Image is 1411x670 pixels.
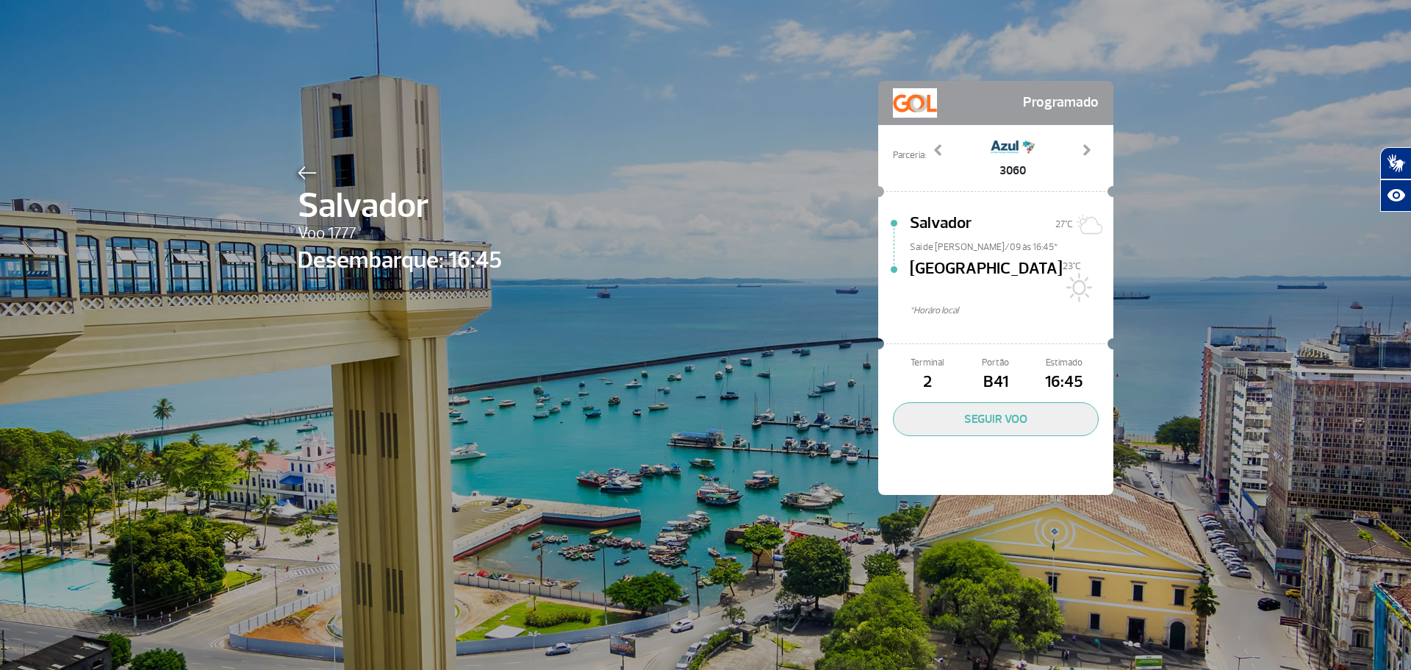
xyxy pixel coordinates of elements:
span: Salvador [910,211,972,240]
img: Sol [1063,273,1092,302]
div: Plugin de acessibilidade da Hand Talk. [1380,147,1411,212]
span: Terminal [893,356,961,370]
span: 16:45 [1030,370,1099,395]
span: 23°C [1063,260,1081,272]
span: *Horáro local [910,304,1113,318]
span: 27°C [1055,218,1073,230]
span: Programado [1023,88,1099,118]
button: SEGUIR VOO [893,402,1099,436]
button: Abrir recursos assistivos. [1380,179,1411,212]
button: Abrir tradutor de língua de sinais. [1380,147,1411,179]
span: Voo 1777 [298,221,502,246]
span: Sai de [PERSON_NAME]/09 às 16:45* [910,240,1113,251]
span: Estimado [1030,356,1099,370]
span: 3060 [991,162,1035,179]
span: [GEOGRAPHIC_DATA] [910,257,1063,304]
span: Portão [961,356,1030,370]
span: B41 [961,370,1030,395]
span: 2 [893,370,961,395]
span: Parceria: [893,149,926,163]
img: Sol com muitas nuvens [1073,210,1102,239]
span: Salvador [298,179,502,232]
span: Desembarque: 16:45 [298,243,502,278]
